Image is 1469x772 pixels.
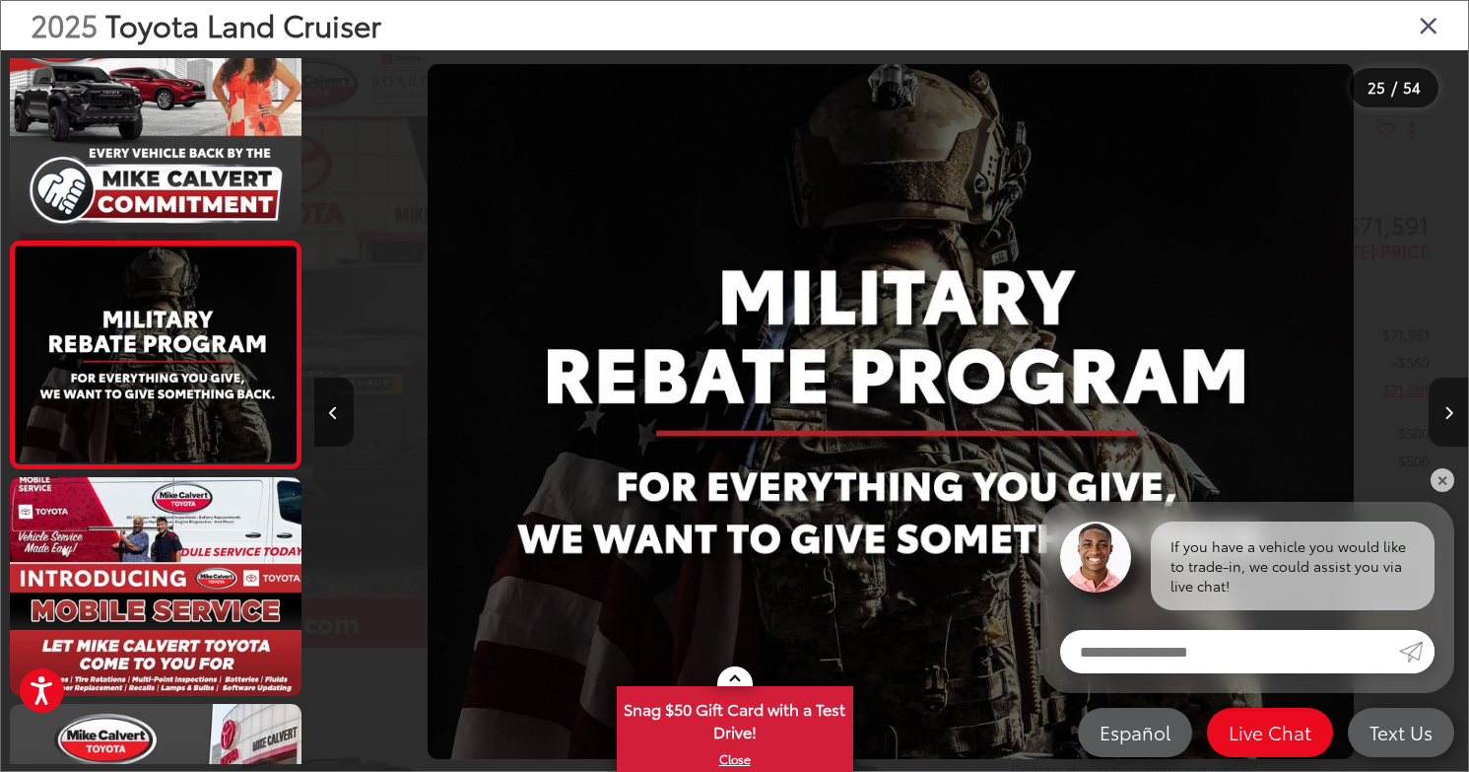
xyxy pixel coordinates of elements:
button: Previous image [314,378,354,447]
span: Toyota Land Cruiser [105,3,381,45]
span: 54 [1403,76,1421,98]
a: Español [1078,708,1192,757]
img: Agent profile photo [1060,522,1131,593]
span: Live Chat [1219,720,1321,744]
button: Next image [1429,378,1468,447]
span: 2025 [31,3,98,45]
div: 2025 Toyota Land Cruiser Land Cruiser 24 [314,64,1468,759]
img: 2025 Toyota Land Cruiser Land Cruiser [428,64,1354,759]
span: 25 [1368,76,1385,98]
img: 2025 Toyota Land Cruiser Land Cruiser [7,12,304,235]
img: 2025 Toyota Land Cruiser Land Cruiser [12,247,300,463]
span: / [1389,81,1399,95]
a: Live Chat [1207,708,1333,757]
span: Español [1090,720,1180,744]
span: Snag $50 Gift Card with a Test Drive! [619,688,851,748]
a: Submit [1399,630,1435,673]
a: Text Us [1348,708,1454,757]
span: Text Us [1360,720,1442,744]
input: Enter your message [1060,630,1399,673]
i: Close gallery [1419,12,1438,37]
img: 2025 Toyota Land Cruiser Land Cruiser [7,475,304,698]
div: If you have a vehicle you would like to trade-in, we could assist you via live chat! [1151,522,1435,610]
